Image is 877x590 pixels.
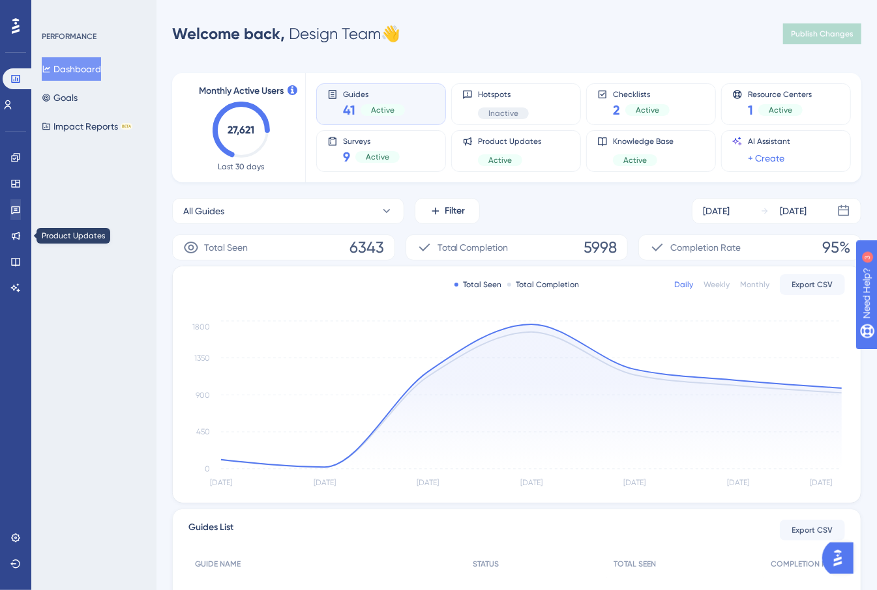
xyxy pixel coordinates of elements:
span: Active [769,105,792,115]
span: Welcome back, [172,24,285,43]
button: Impact ReportsBETA [42,115,132,138]
span: 95% [822,237,850,258]
span: 41 [343,101,355,119]
span: 6343 [349,237,384,258]
div: PERFORMANCE [42,31,97,42]
button: All Guides [172,198,404,224]
span: Publish Changes [791,29,854,39]
a: + Create [748,150,784,166]
span: Active [366,152,389,162]
span: Product Updates [478,136,541,147]
span: Guides [343,89,405,98]
button: Goals [42,86,78,109]
iframe: UserGuiding AI Assistant Launcher [822,539,861,578]
span: STATUS [473,559,499,569]
span: Last 30 days [218,162,265,172]
span: Total Completion [438,240,509,255]
span: Checklists [613,89,670,98]
span: TOTAL SEEN [614,559,656,569]
span: Export CSV [792,279,833,290]
div: Monthly [740,279,769,290]
span: 2 [613,101,620,119]
button: Publish Changes [783,23,861,44]
span: Completion Rate [670,240,741,255]
span: Active [636,105,659,115]
div: Daily [674,279,693,290]
text: 27,621 [228,124,255,136]
button: Filter [415,198,480,224]
tspan: [DATE] [624,479,646,488]
span: Export CSV [792,525,833,535]
span: Active [371,105,394,115]
div: [DATE] [780,203,807,219]
div: BETA [121,123,132,130]
tspan: [DATE] [210,479,232,488]
div: Total Completion [507,279,580,290]
span: Need Help? [31,3,82,19]
span: Filter [445,203,466,219]
span: 9 [343,148,350,166]
span: Inactive [488,108,518,119]
span: GUIDE NAME [195,559,241,569]
tspan: [DATE] [417,479,439,488]
span: Total Seen [204,240,248,255]
span: Resource Centers [748,89,812,98]
span: AI Assistant [748,136,790,147]
span: Active [623,155,647,165]
tspan: [DATE] [314,479,336,488]
span: Monthly Active Users [199,83,284,99]
tspan: [DATE] [520,479,543,488]
span: Surveys [343,136,400,145]
div: Design Team 👋 [172,23,400,44]
span: 1 [748,101,753,119]
span: Knowledge Base [613,136,674,147]
div: Total Seen [454,279,502,290]
tspan: [DATE] [810,479,832,488]
tspan: 1800 [192,322,210,331]
tspan: 0 [205,464,210,473]
div: Weekly [704,279,730,290]
span: COMPLETION RATE [771,559,839,569]
button: Export CSV [780,520,845,541]
button: Dashboard [42,57,101,81]
div: [DATE] [703,203,730,219]
span: Active [488,155,512,165]
div: 3 [91,7,95,17]
span: Guides List [188,520,233,541]
tspan: 1350 [194,354,210,363]
span: 5998 [584,237,617,258]
tspan: 900 [196,391,210,400]
tspan: [DATE] [727,479,749,488]
button: Export CSV [780,274,845,295]
span: Hotspots [478,89,529,100]
span: All Guides [183,203,224,219]
tspan: 450 [196,428,210,437]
